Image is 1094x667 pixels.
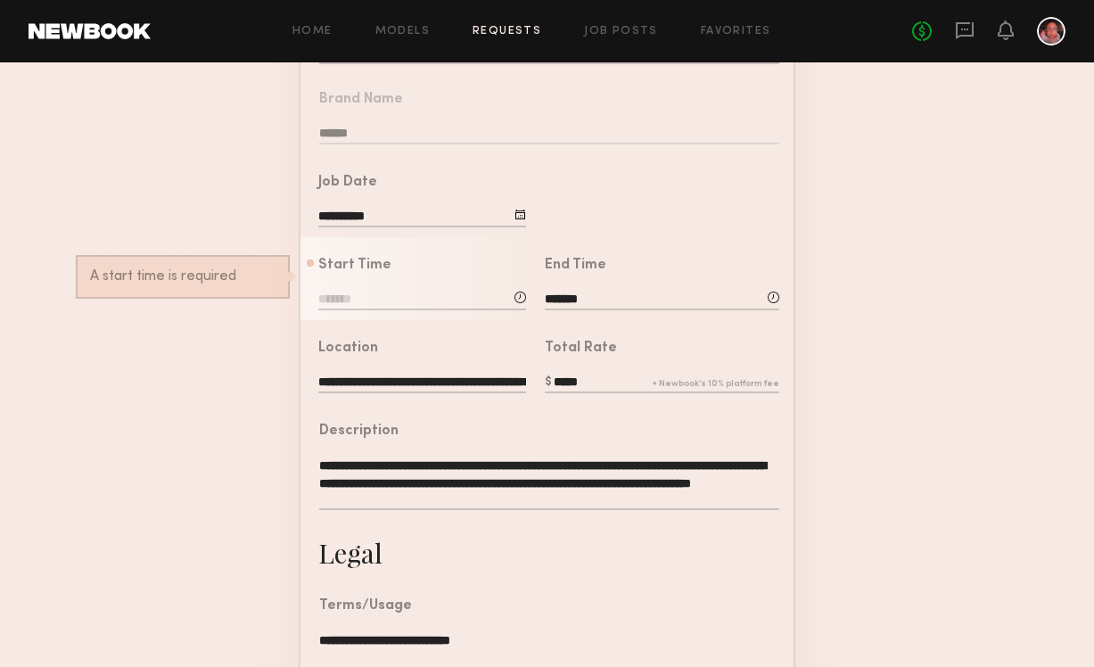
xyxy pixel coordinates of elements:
[318,176,377,190] div: Job Date
[318,259,391,273] div: Start Time
[545,342,617,356] div: Total Rate
[319,599,412,613] div: Terms/Usage
[90,269,276,284] div: A start time is required
[473,26,541,37] a: Requests
[584,26,658,37] a: Job Posts
[318,535,382,571] div: Legal
[292,26,333,37] a: Home
[545,259,606,273] div: End Time
[701,26,771,37] a: Favorites
[319,424,399,439] div: Description
[375,26,430,37] a: Models
[318,342,378,356] div: Location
